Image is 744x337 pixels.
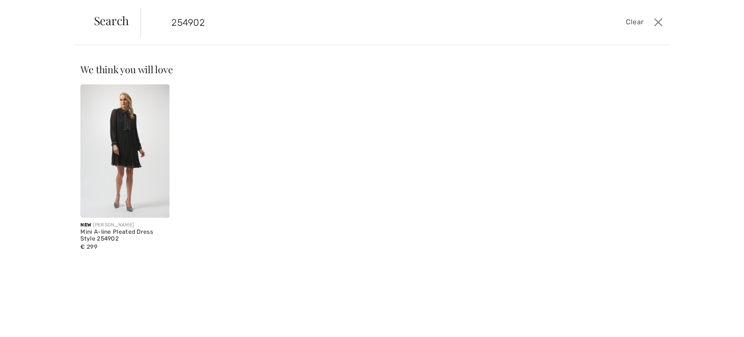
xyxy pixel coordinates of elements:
[626,17,644,28] span: Clear
[80,222,169,229] div: [PERSON_NAME]
[651,15,666,30] button: Close
[80,84,169,218] img: Mini A-line Pleated Dress Style 254902. Black
[22,7,42,16] span: Help
[94,15,129,26] span: Search
[80,229,169,242] div: Mini A-line Pleated Dress Style 254902
[164,8,529,37] input: TYPE TO SEARCH
[80,63,172,76] span: We think you will love
[80,222,91,228] span: New
[80,243,97,250] span: € 299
